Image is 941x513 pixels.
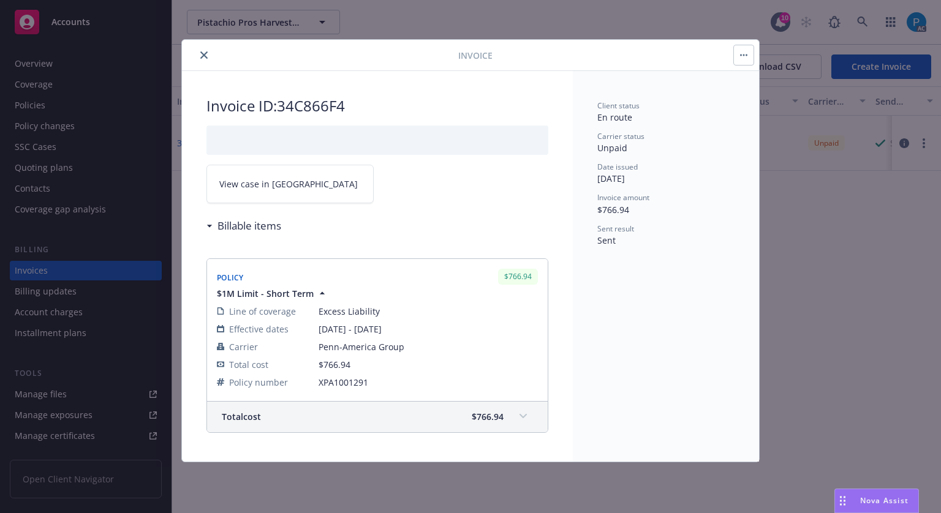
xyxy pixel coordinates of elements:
span: Total cost [222,410,261,423]
span: Unpaid [597,142,627,154]
span: [DATE] - [DATE] [319,323,538,335]
div: Drag to move [835,489,850,512]
span: Policy [217,272,244,283]
button: Nova Assist [834,489,919,513]
span: $766.94 [319,359,350,370]
div: $766.94 [498,269,538,284]
span: Excess Liability [319,305,538,318]
span: Date issued [597,162,638,172]
span: $766.94 [472,410,504,423]
div: Totalcost$766.94 [207,402,548,432]
span: Client status [597,100,640,111]
span: View case in [GEOGRAPHIC_DATA] [219,178,358,190]
span: Carrier [229,340,258,353]
span: $766.94 [597,204,629,215]
span: Sent result [597,223,634,234]
a: View case in [GEOGRAPHIC_DATA] [206,165,374,203]
span: XPA1001291 [319,376,538,389]
span: Nova Assist [860,495,909,506]
button: close [197,48,211,62]
span: [DATE] [597,173,625,184]
span: Line of coverage [229,305,296,318]
h2: Invoice ID: 34C866F4 [206,96,548,116]
span: En route [597,111,632,123]
h3: Billable items [217,218,281,234]
span: Penn-America Group [319,340,538,353]
span: Invoice [458,49,493,62]
div: Billable items [206,218,281,234]
span: Policy number [229,376,288,389]
span: $1M Limit - Short Term [217,287,314,300]
span: Invoice amount [597,192,649,203]
span: Carrier status [597,131,644,141]
span: Sent [597,234,616,246]
span: Total cost [229,358,268,371]
span: Effective dates [229,323,289,335]
button: $1M Limit - Short Term [217,287,328,300]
